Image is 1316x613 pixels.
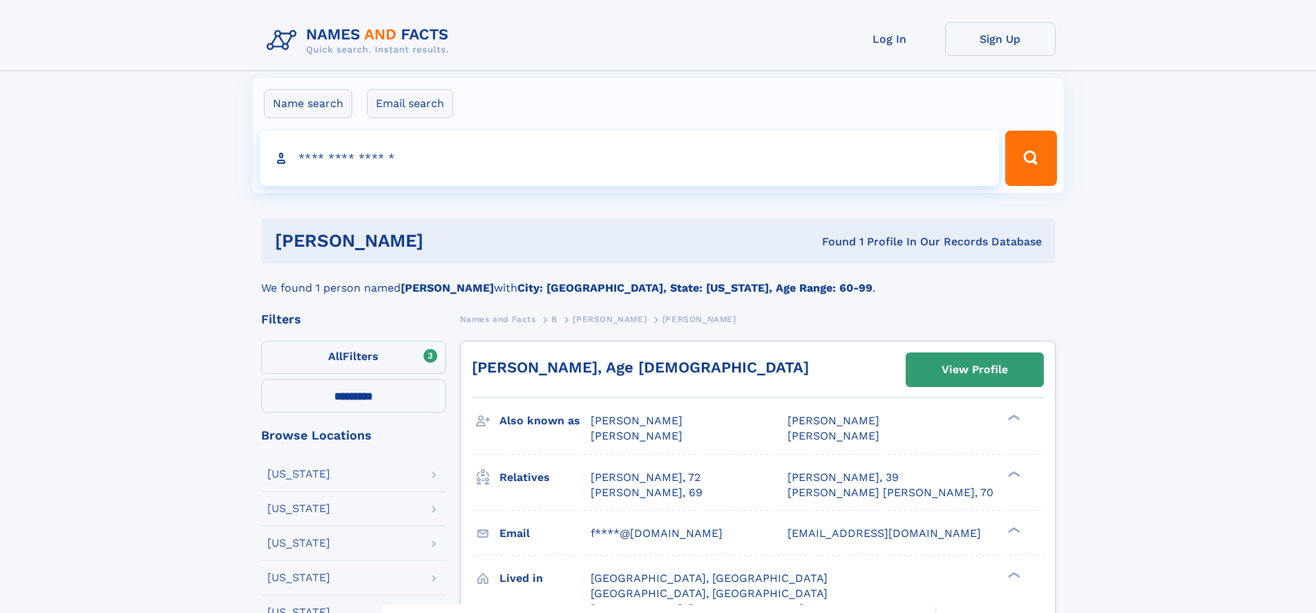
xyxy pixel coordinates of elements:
[261,313,446,326] div: Filters
[551,314,557,324] span: B
[267,538,330,549] div: [US_STATE]
[573,310,647,328] a: [PERSON_NAME]
[261,263,1056,296] div: We found 1 person named with .
[267,572,330,583] div: [US_STATE]
[551,310,557,328] a: B
[788,485,993,500] a: [PERSON_NAME] [PERSON_NAME], 70
[591,485,703,500] a: [PERSON_NAME], 69
[573,314,647,324] span: [PERSON_NAME]
[945,22,1056,56] a: Sign Up
[267,503,330,514] div: [US_STATE]
[1004,469,1021,478] div: ❯
[591,470,700,485] a: [PERSON_NAME], 72
[942,354,1008,386] div: View Profile
[472,359,809,376] a: [PERSON_NAME], Age [DEMOGRAPHIC_DATA]
[1005,131,1056,186] button: Search Button
[499,567,591,590] h3: Lived in
[788,470,899,485] a: [PERSON_NAME], 39
[788,429,879,442] span: [PERSON_NAME]
[1004,570,1021,579] div: ❯
[835,22,945,56] a: Log In
[328,350,343,363] span: All
[1004,525,1021,534] div: ❯
[499,466,591,489] h3: Relatives
[264,89,352,118] label: Name search
[591,429,683,442] span: [PERSON_NAME]
[622,234,1042,249] div: Found 1 Profile In Our Records Database
[499,409,591,433] h3: Also known as
[1004,413,1021,422] div: ❯
[499,522,591,545] h3: Email
[906,353,1043,386] a: View Profile
[591,587,828,600] span: [GEOGRAPHIC_DATA], [GEOGRAPHIC_DATA]
[788,414,879,427] span: [PERSON_NAME]
[517,281,872,294] b: City: [GEOGRAPHIC_DATA], State: [US_STATE], Age Range: 60-99
[591,572,828,585] span: [GEOGRAPHIC_DATA], [GEOGRAPHIC_DATA]
[261,429,446,442] div: Browse Locations
[591,414,683,427] span: [PERSON_NAME]
[367,89,453,118] label: Email search
[260,131,1000,186] input: search input
[401,281,494,294] b: [PERSON_NAME]
[261,341,446,374] label: Filters
[267,469,330,480] div: [US_STATE]
[275,232,623,249] h1: [PERSON_NAME]
[788,527,981,540] span: [EMAIL_ADDRESS][DOMAIN_NAME]
[460,310,536,328] a: Names and Facts
[662,314,736,324] span: [PERSON_NAME]
[261,22,460,59] img: Logo Names and Facts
